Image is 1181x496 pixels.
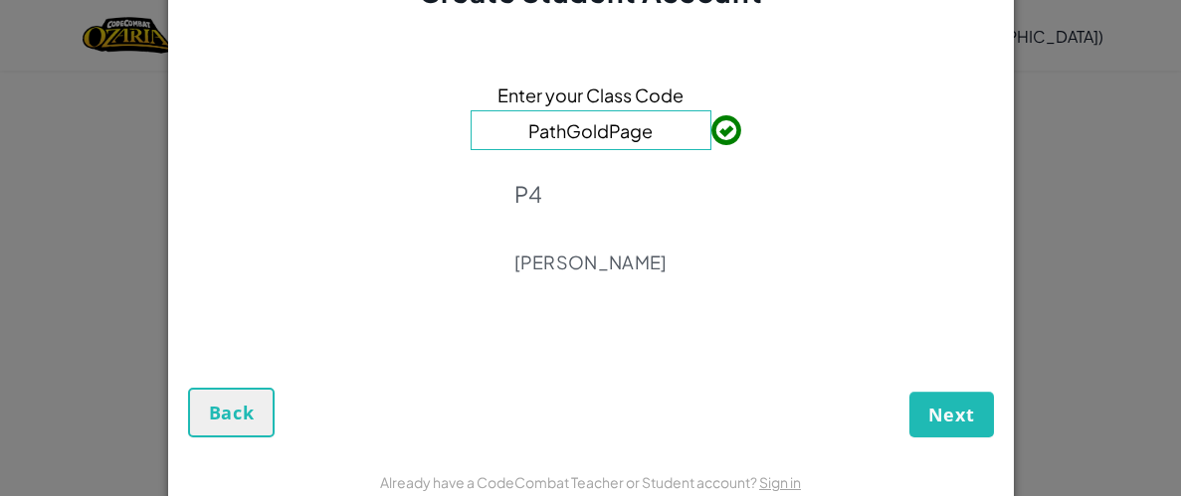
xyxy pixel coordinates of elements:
span: Enter your Class Code [497,81,684,109]
p: P4 [514,180,668,208]
button: Back [188,388,276,437]
span: Already have a CodeCombat Teacher or Student account? [380,473,759,491]
button: Next [909,392,994,437]
a: Sign in [759,473,801,491]
span: Next [928,403,975,426]
p: [PERSON_NAME] [514,250,668,274]
span: Back [209,401,255,424]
